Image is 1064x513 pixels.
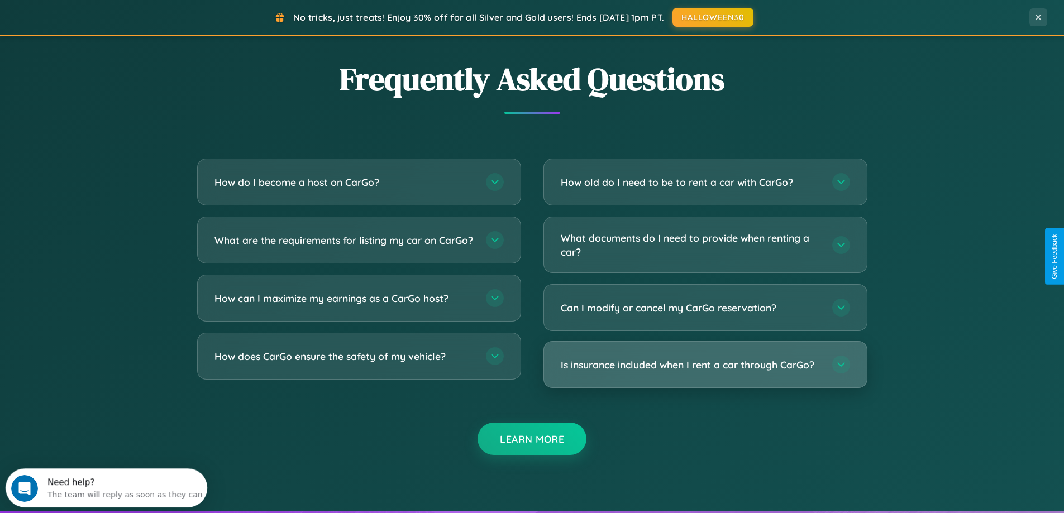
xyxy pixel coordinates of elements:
button: Learn More [478,423,586,455]
h3: How old do I need to be to rent a car with CarGo? [561,175,821,189]
div: The team will reply as soon as they can [42,18,197,30]
h3: How does CarGo ensure the safety of my vehicle? [214,349,475,363]
div: Give Feedback [1051,234,1058,279]
div: Open Intercom Messenger [4,4,208,35]
button: HALLOWEEN30 [672,8,753,27]
iframe: Intercom live chat discovery launcher [6,468,207,507]
h3: Can I modify or cancel my CarGo reservation? [561,301,821,315]
span: No tricks, just treats! Enjoy 30% off for all Silver and Gold users! Ends [DATE] 1pm PT. [293,12,664,23]
iframe: Intercom live chat [11,475,38,502]
h3: Is insurance included when I rent a car through CarGo? [561,358,821,372]
h3: How do I become a host on CarGo? [214,175,475,189]
h3: What documents do I need to provide when renting a car? [561,231,821,258]
div: Need help? [42,9,197,18]
h3: What are the requirements for listing my car on CarGo? [214,233,475,247]
h3: How can I maximize my earnings as a CarGo host? [214,291,475,305]
h2: Frequently Asked Questions [197,57,867,100]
